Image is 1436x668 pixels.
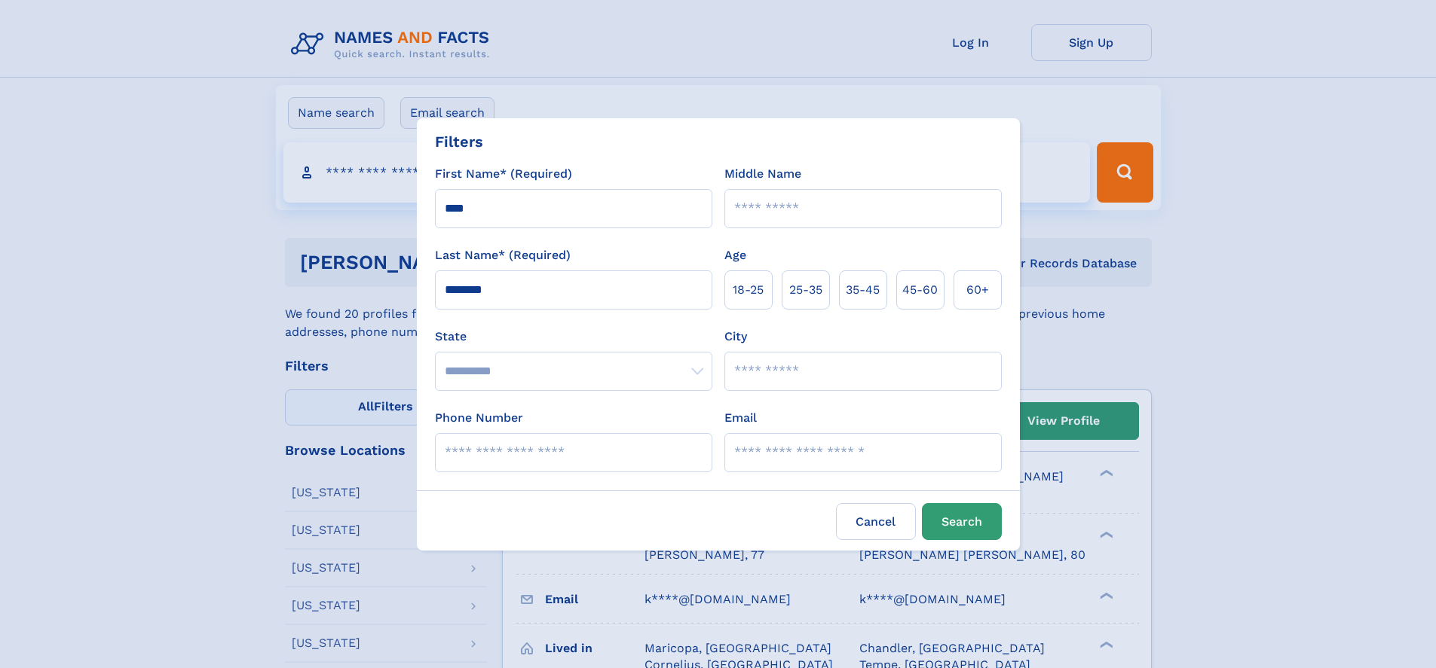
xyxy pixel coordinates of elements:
label: Cancel [836,503,916,540]
label: Middle Name [724,165,801,183]
div: Filters [435,130,483,153]
label: Last Name* (Required) [435,246,571,264]
span: 35‑45 [846,281,880,299]
label: Phone Number [435,409,523,427]
span: 60+ [966,281,989,299]
span: 18‑25 [733,281,764,299]
label: First Name* (Required) [435,165,572,183]
button: Search [922,503,1002,540]
span: 45‑60 [902,281,938,299]
label: Age [724,246,746,264]
label: Email [724,409,757,427]
span: 25‑35 [789,281,822,299]
label: City [724,328,747,346]
label: State [435,328,712,346]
